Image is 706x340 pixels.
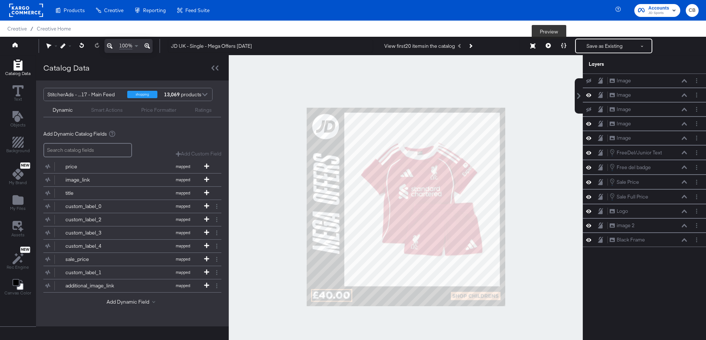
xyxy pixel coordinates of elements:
div: Image [617,106,631,113]
div: sale_price [65,256,119,263]
div: custom_label_0 [65,203,119,210]
button: titlemapped [43,187,212,200]
div: Catalog Data [43,62,90,73]
span: Assets [11,232,25,238]
button: pricemapped [43,160,212,173]
button: Next Product [465,39,475,53]
button: Add Dynamic Field [107,298,158,305]
button: Add Rectangle [1,58,35,79]
button: Add Rectangle [2,135,34,156]
button: AccountsJD Sports [634,4,680,17]
div: custom_label_0mapped [43,200,221,213]
div: Logo [617,208,628,215]
div: custom_label_3mapped [43,226,221,239]
button: Image [609,134,631,142]
button: Image [609,120,631,128]
button: Layer Options [693,164,700,171]
div: Dynamic [53,107,73,114]
button: Assets [7,219,29,240]
span: mapped [163,270,203,275]
button: Image [609,77,631,85]
input: Search catalog fields [43,143,132,157]
span: mapped [163,230,203,235]
div: Free del badge [617,164,651,171]
div: titlemapped [43,187,221,200]
div: Sale PriceLayer Options [583,175,706,189]
span: mapped [163,243,203,248]
button: custom_label_1mapped [43,266,212,279]
div: Sale Full PriceLayer Options [583,189,706,204]
div: custom_label_1mapped [43,266,221,279]
button: Free del badge [609,163,651,171]
div: shopping [127,91,157,98]
div: Smart Actions [91,107,123,114]
span: My Brand [9,180,27,186]
div: custom_label_1 [65,269,119,276]
button: Layer Options [693,120,700,128]
div: image_link [65,176,119,183]
button: Layer Options [693,149,700,157]
button: NewMy Brand [4,161,31,188]
span: Creative [7,26,27,32]
div: Black Frame [617,236,645,243]
div: price [65,163,119,170]
span: CB [689,6,696,15]
div: Layers [589,61,664,68]
button: Black Frame [609,236,645,244]
div: ImageLayer Options [583,102,706,117]
a: Creative Home [37,26,71,32]
span: New [20,247,30,252]
button: Add Custom Field [176,150,221,157]
span: Feed Suite [185,7,210,13]
button: custom_label_0mapped [43,200,212,213]
div: image_linkmapped [43,173,221,186]
div: View first 20 items in the catalog [384,43,455,50]
div: title [65,190,119,197]
div: Sale Full Price [617,193,648,200]
button: custom_label_3mapped [43,226,212,239]
div: Image [617,77,631,84]
button: CB [686,4,699,17]
div: image 2 [617,222,635,229]
span: JD Sports [648,10,669,16]
div: additional_image_linkmapped [43,279,221,292]
span: mapped [163,257,203,262]
button: Layer Options [693,91,700,99]
button: Image [609,91,631,99]
button: Sale Full Price [609,193,649,201]
span: Rec Engine [7,264,29,270]
span: Reporting [143,7,166,13]
span: Products [64,7,85,13]
span: Accounts [648,4,669,12]
span: Creative [104,7,124,13]
span: mapped [163,217,203,222]
span: mapped [163,190,203,196]
span: New [20,163,30,168]
div: Sale Price [617,179,639,186]
div: Image [617,135,631,142]
button: Image [609,105,631,113]
div: custom_label_3 [65,229,119,236]
button: Add Files [6,193,30,214]
div: ImageLayer Options [583,131,706,145]
div: Free del badgeLayer Options [583,160,706,175]
div: ImageLayer Options [583,88,706,102]
button: Layer Options [693,105,700,113]
button: Layer Options [693,193,700,201]
div: ImageLayer Options [583,117,706,131]
div: additional_image_link [65,282,119,289]
button: NewRec Engine [2,245,33,272]
div: custom_label_4mapped [43,240,221,253]
button: Sale Price [609,178,639,186]
span: Background [6,148,30,154]
button: image_linkmapped [43,173,212,186]
button: custom_label_4mapped [43,240,212,253]
div: Black FrameLayer Options [583,233,706,247]
div: StitcherAds - ...17 - Main Feed [47,88,122,101]
div: FreeDel/Junior Text [617,149,662,156]
div: custom_label_4 [65,243,119,250]
button: Save as Existing [576,39,633,53]
button: Logo [609,207,628,215]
